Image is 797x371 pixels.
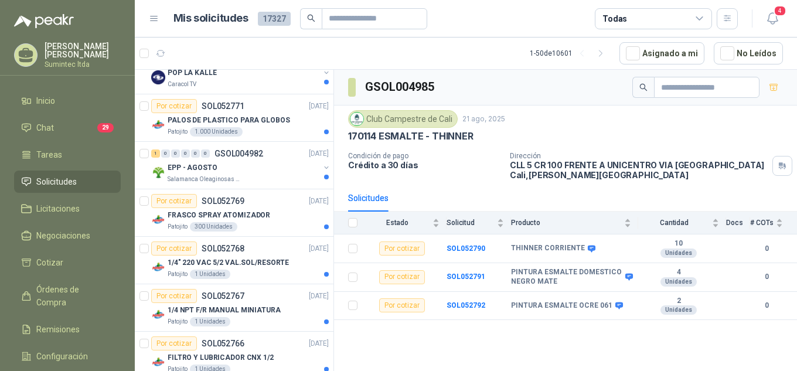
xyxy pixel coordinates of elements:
[36,283,110,309] span: Órdenes de Compra
[309,243,329,254] p: [DATE]
[309,196,329,207] p: [DATE]
[151,289,197,303] div: Por cotizar
[36,202,80,215] span: Licitaciones
[660,277,697,287] div: Unidades
[168,222,188,232] p: Patojito
[258,12,291,26] span: 17327
[14,117,121,139] a: Chat29
[214,149,263,158] p: GSOL004982
[379,241,425,256] div: Por cotizar
[151,118,165,132] img: Company Logo
[201,149,210,158] div: 0
[191,149,200,158] div: 0
[168,127,188,137] p: Patojito
[14,144,121,166] a: Tareas
[350,113,363,125] img: Company Logo
[309,291,329,302] p: [DATE]
[379,270,425,284] div: Por cotizar
[511,268,622,286] b: PINTURA ESMALTE DOMESTICO NEGRO MATE
[510,160,768,180] p: CLL 5 CR 100 FRENTE A UNICENTRO VIA [GEOGRAPHIC_DATA] Cali , [PERSON_NAME][GEOGRAPHIC_DATA]
[14,318,121,341] a: Remisiones
[365,219,430,227] span: Estado
[750,219,774,227] span: # COTs
[638,268,719,277] b: 4
[151,260,165,274] img: Company Logo
[602,12,627,25] div: Todas
[510,152,768,160] p: Dirección
[151,336,197,350] div: Por cotizar
[511,219,622,227] span: Producto
[726,212,750,234] th: Docs
[168,317,188,326] p: Patojito
[36,323,80,336] span: Remisiones
[151,241,197,256] div: Por cotizar
[168,270,188,279] p: Patojito
[14,345,121,367] a: Configuración
[447,219,495,227] span: Solicitud
[190,317,230,326] div: 1 Unidades
[135,284,333,332] a: Por cotizarSOL052767[DATE] Company Logo1/4 NPT F/R MANUAL MINIATURAPatojito1 Unidades
[161,149,170,158] div: 0
[202,339,244,348] p: SOL052766
[36,229,90,242] span: Negociaciones
[750,271,783,282] b: 0
[36,256,63,269] span: Cotizar
[151,213,165,227] img: Company Logo
[202,102,244,110] p: SOL052771
[151,70,165,84] img: Company Logo
[750,243,783,254] b: 0
[168,80,196,89] p: Caracol TV
[660,305,697,315] div: Unidades
[348,160,500,170] p: Crédito a 30 días
[309,101,329,112] p: [DATE]
[530,44,610,63] div: 1 - 50 de 10601
[168,115,290,126] p: PALOS DE PLASTICO PARA GLOBOS
[168,67,217,79] p: POP LA KALLE
[151,355,165,369] img: Company Logo
[45,42,121,59] p: [PERSON_NAME] [PERSON_NAME]
[447,301,485,309] a: SOL052792
[660,249,697,258] div: Unidades
[365,78,436,96] h3: GSOL004985
[14,224,121,247] a: Negociaciones
[168,257,289,268] p: 1/4" 220 VAC 5/2 VAL.SOL/RESORTE
[135,189,333,237] a: Por cotizarSOL052769[DATE] Company LogoFRASCO SPRAY ATOMIZADORPatojito300 Unidades
[151,194,197,208] div: Por cotizar
[151,52,331,89] a: 6 0 0 0 0 0 GSOL004983[DATE] Company LogoPOP LA KALLECaracol TV
[639,83,648,91] span: search
[447,244,485,253] a: SOL052790
[348,110,458,128] div: Club Campestre de Cali
[168,162,217,173] p: EPP - AGOSTO
[14,251,121,274] a: Cotizar
[750,212,797,234] th: # COTs
[168,175,241,184] p: Salamanca Oleaginosas SAS
[774,5,786,16] span: 4
[511,301,612,311] b: PINTURA ESMALTE OCRE 061
[36,350,88,363] span: Configuración
[14,14,74,28] img: Logo peakr
[45,61,121,68] p: Sumintec ltda
[168,305,281,316] p: 1/4 NPT F/R MANUAL MINIATURA
[190,270,230,279] div: 1 Unidades
[181,149,190,158] div: 0
[447,273,485,281] a: SOL052791
[97,123,114,132] span: 29
[714,42,783,64] button: No Leídos
[309,148,329,159] p: [DATE]
[638,219,710,227] span: Cantidad
[151,99,197,113] div: Por cotizar
[638,297,719,306] b: 2
[348,130,474,142] p: 170114 ESMALTE - THINNER
[14,171,121,193] a: Solicitudes
[168,352,274,363] p: FILTRO Y LUBRICADOR CNX 1/2
[36,148,62,161] span: Tareas
[14,90,121,112] a: Inicio
[511,244,585,253] b: THINNER CORRIENTE
[348,152,500,160] p: Condición de pago
[511,212,638,234] th: Producto
[379,298,425,312] div: Por cotizar
[168,210,270,221] p: FRASCO SPRAY ATOMIZADOR
[762,8,783,29] button: 4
